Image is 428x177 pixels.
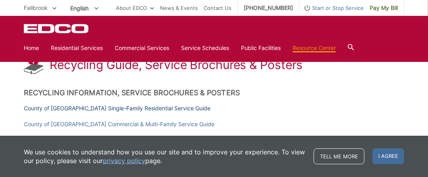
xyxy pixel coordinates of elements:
a: Service Schedules [181,44,229,52]
span: Fallbrook [24,4,48,11]
h2: Recycling Information, Service Brochures & Posters [24,88,404,97]
a: Residential Services [51,44,103,52]
a: County of [GEOGRAPHIC_DATA] Commercial & Multi-Family Service Guide [24,120,214,129]
span: English [64,2,104,15]
span: I agree [372,148,404,164]
a: Home [24,44,39,52]
a: County of [GEOGRAPHIC_DATA] Single-Family Residential Service Guide [24,104,210,113]
a: EDCD logo. Return to the homepage. [24,24,90,33]
a: About EDCO [116,4,154,12]
a: News & Events [160,4,198,12]
a: privacy policy [103,156,145,165]
h1: Recycling Guide, Service Brochures & Posters [50,58,303,72]
a: Tell me more [314,148,364,164]
a: Public Facilities [241,44,281,52]
a: Commercial Services [115,44,169,52]
span: Pay My Bill [370,4,398,12]
a: Contact Us [204,4,231,12]
a: Resource Center [293,44,336,52]
p: We use cookies to understand how you use our site and to improve your experience. To view our pol... [24,148,306,165]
